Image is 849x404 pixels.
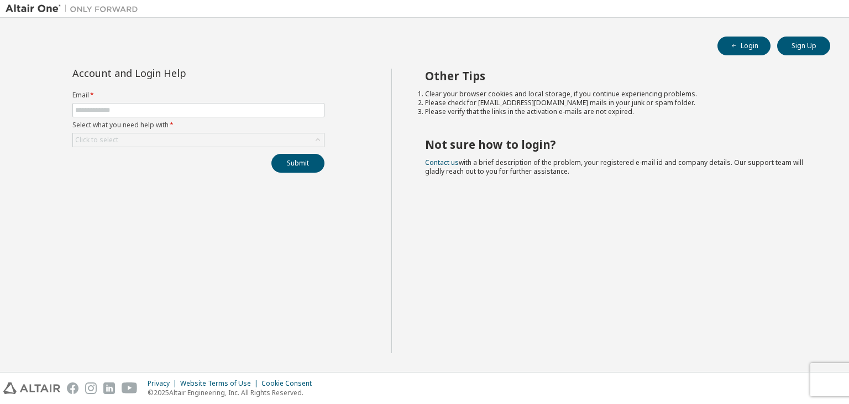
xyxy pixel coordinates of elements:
li: Clear your browser cookies and local storage, if you continue experiencing problems. [425,90,811,99]
h2: Not sure how to login? [425,137,811,152]
img: altair_logo.svg [3,382,60,394]
img: linkedin.svg [103,382,115,394]
label: Select what you need help with [72,121,324,130]
img: Altair One [6,3,144,14]
img: youtube.svg [122,382,138,394]
h2: Other Tips [425,69,811,83]
div: Click to select [75,136,118,144]
div: Privacy [148,379,180,388]
button: Login [717,37,771,55]
li: Please check for [EMAIL_ADDRESS][DOMAIN_NAME] mails in your junk or spam folder. [425,99,811,107]
div: Website Terms of Use [180,379,261,388]
div: Cookie Consent [261,379,318,388]
p: © 2025 Altair Engineering, Inc. All Rights Reserved. [148,388,318,397]
img: facebook.svg [67,382,78,394]
span: with a brief description of the problem, your registered e-mail id and company details. Our suppo... [425,158,803,176]
img: instagram.svg [85,382,97,394]
div: Account and Login Help [72,69,274,77]
button: Submit [271,154,324,173]
label: Email [72,91,324,100]
button: Sign Up [777,37,830,55]
a: Contact us [425,158,459,167]
li: Please verify that the links in the activation e-mails are not expired. [425,107,811,116]
div: Click to select [73,133,324,147]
